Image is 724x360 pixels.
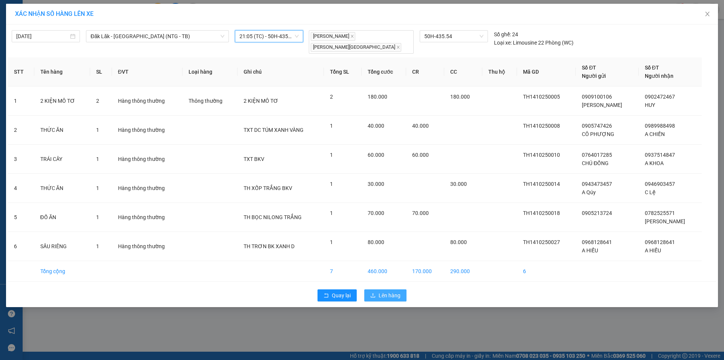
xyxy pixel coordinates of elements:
[34,232,90,261] td: SẦU RIÊNG
[112,174,183,203] td: Hàng thông thường
[645,181,675,187] span: 0946903457
[494,39,574,47] div: Limousine 22 Phòng (WC)
[582,239,612,245] span: 0968128641
[645,102,655,108] span: HUY
[244,127,304,133] span: TXT DC TÚM XANH VÀNG
[582,181,612,187] span: 0943473457
[523,210,560,216] span: TH1410250018
[582,102,622,108] span: [PERSON_NAME]
[379,291,400,300] span: Lên hàng
[34,174,90,203] td: THỨC ĂN
[34,261,90,282] td: Tổng cộng
[8,203,34,232] td: 5
[318,289,357,301] button: rollbackQuay lại
[8,232,34,261] td: 6
[444,57,482,87] th: CC
[96,243,99,249] span: 1
[494,30,511,39] span: Số ghế:
[96,214,99,220] span: 1
[523,152,560,158] span: TH1410250010
[112,203,183,232] td: Hàng thông thường
[412,210,429,216] span: 70.000
[8,116,34,145] td: 2
[183,57,238,87] th: Loại hàng
[645,160,664,166] span: A KHOA
[244,98,278,104] span: 2 KIỆN MÔ TƠ
[90,57,112,87] th: SL
[34,203,90,232] td: ĐỒ ĂN
[330,181,333,187] span: 1
[112,232,183,261] td: Hàng thông thường
[368,181,384,187] span: 30.000
[34,87,90,116] td: 2 KIỆN MÔ TƠ
[330,123,333,129] span: 1
[368,123,384,129] span: 40.000
[645,123,675,129] span: 0989988498
[645,239,675,245] span: 0968128641
[645,152,675,158] span: 0937514847
[582,131,614,137] span: CÔ PHƯỢNG
[450,239,467,245] span: 80.000
[368,210,384,216] span: 70.000
[244,214,302,220] span: TH BỌC NILONG TRẮNG
[645,94,675,100] span: 0902472467
[523,181,560,187] span: TH1410250014
[96,156,99,162] span: 1
[244,243,295,249] span: TH TRƠN BK XANH D
[350,34,354,38] span: close
[412,123,429,129] span: 40.000
[494,39,512,47] span: Loại xe:
[645,131,665,137] span: A CHIẾN
[330,94,333,100] span: 2
[330,239,333,245] span: 1
[112,145,183,174] td: Hàng thông thường
[582,152,612,158] span: 0764017285
[311,43,401,52] span: [PERSON_NAME][GEOGRAPHIC_DATA]
[8,87,34,116] td: 1
[244,156,264,162] span: TXT BKV
[8,145,34,174] td: 3
[34,57,90,87] th: Tên hàng
[582,123,612,129] span: 0905747426
[368,94,387,100] span: 180.000
[362,261,406,282] td: 460.000
[364,289,406,301] button: uploadLên hàng
[362,57,406,87] th: Tổng cước
[444,261,482,282] td: 290.000
[239,31,299,42] span: 21:05 (TC) - 50H-435.54
[311,32,355,41] span: [PERSON_NAME]
[494,30,518,39] div: 24
[645,247,661,253] span: A HIẾU
[406,261,444,282] td: 170.000
[582,189,596,195] span: A Qúy
[450,94,470,100] span: 180.000
[523,239,560,245] span: TH1410250027
[697,4,718,25] button: Close
[330,210,333,216] span: 1
[645,73,673,79] span: Người nhận
[582,94,612,100] span: 0909100106
[324,261,362,282] td: 7
[517,57,576,87] th: Mã GD
[582,210,612,216] span: 0905213724
[183,87,238,116] td: Thông thường
[645,210,675,216] span: 0782525571
[112,116,183,145] td: Hàng thông thường
[8,57,34,87] th: STT
[645,189,656,195] span: C Lệ
[330,152,333,158] span: 1
[15,10,94,17] span: XÁC NHẬN SỐ HÀNG LÊN XE
[8,174,34,203] td: 4
[645,218,685,224] span: [PERSON_NAME]
[517,261,576,282] td: 6
[368,152,384,158] span: 60.000
[324,57,362,87] th: Tổng SL
[582,160,609,166] span: CHÚ ĐỒNG
[244,185,292,191] span: TH XỐP TRẮNG BKV
[424,31,483,42] span: 50H-435.54
[238,57,324,87] th: Ghi chú
[482,57,517,87] th: Thu hộ
[332,291,351,300] span: Quay lại
[523,94,560,100] span: TH1410250005
[112,87,183,116] td: Hàng thông thường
